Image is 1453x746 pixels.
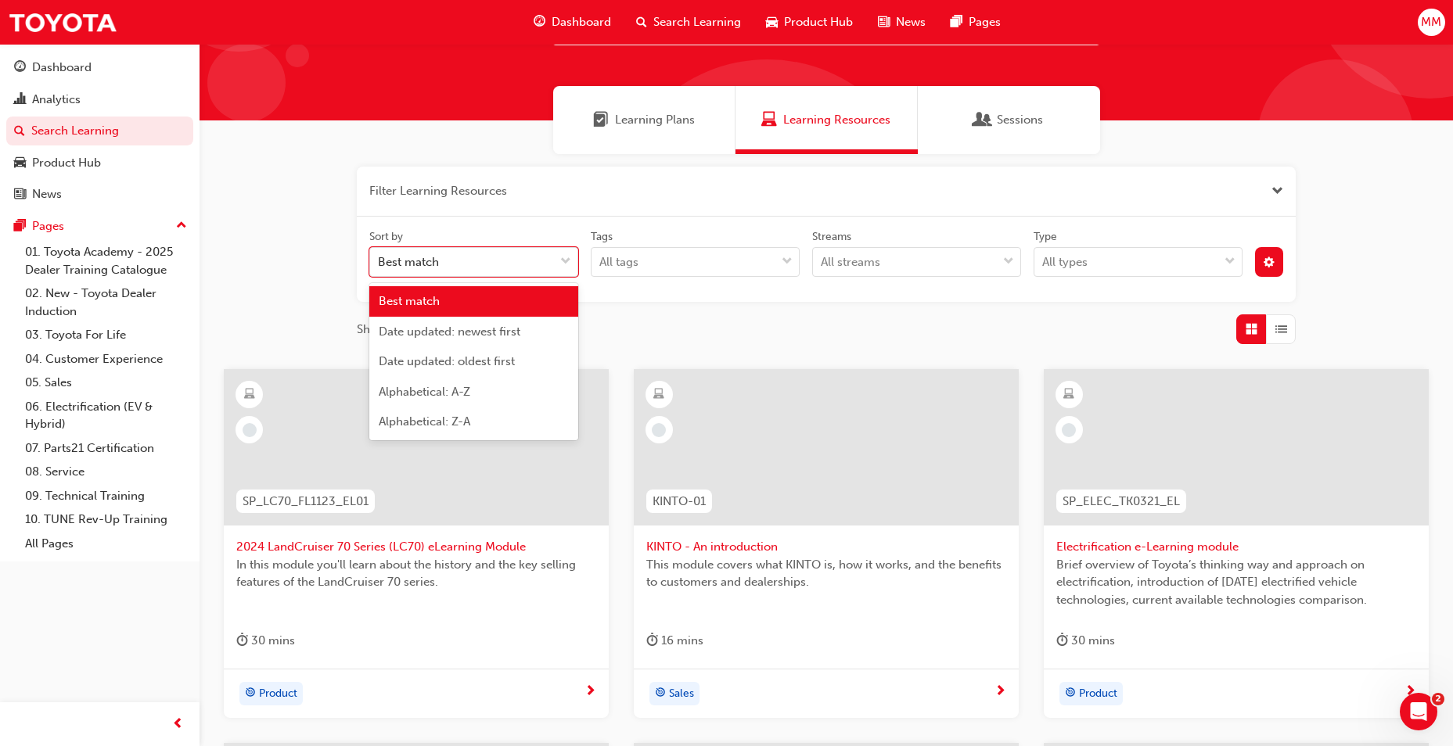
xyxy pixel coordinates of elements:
span: Product Hub [784,13,853,31]
a: 10. TUNE Rev-Up Training [19,507,193,532]
div: 16 mins [646,631,703,651]
span: learningRecordVerb_NONE-icon [243,423,257,437]
div: Best match [378,253,439,271]
span: target-icon [1065,683,1076,704]
a: Learning PlansLearning Plans [553,86,735,154]
a: 07. Parts21 Certification [19,436,193,461]
a: Product Hub [6,149,193,178]
a: KINTO-01KINTO - An introductionThis module covers what KINTO is, how it works, and the benefits t... [634,369,1019,718]
span: Learning Plans [593,111,609,129]
span: duration-icon [646,631,658,651]
span: List [1275,321,1287,339]
span: Dashboard [552,13,611,31]
span: Sessions [997,111,1043,129]
span: Date updated: newest first [379,325,520,339]
span: Sessions [975,111,991,129]
button: Pages [6,212,193,241]
span: learningResourceType_ELEARNING-icon [244,385,255,405]
div: 30 mins [1056,631,1115,651]
a: 02. New - Toyota Dealer Induction [19,282,193,323]
span: Showing 465 results [357,321,466,339]
a: Learning ResourcesLearning Resources [735,86,918,154]
span: News [896,13,926,31]
span: search-icon [636,13,647,32]
button: cog-icon [1255,247,1284,277]
a: 01. Toyota Academy - 2025 Dealer Training Catalogue [19,240,193,282]
a: guage-iconDashboard [521,6,624,38]
div: Dashboard [32,59,92,77]
span: learningRecordVerb_NONE-icon [652,423,666,437]
a: 06. Electrification (EV & Hybrid) [19,395,193,436]
span: Search Learning [653,13,741,31]
a: Search Learning [6,117,193,145]
span: chart-icon [14,93,26,107]
span: down-icon [782,252,793,272]
div: Streams [812,229,851,245]
div: Product Hub [32,154,101,172]
div: Tags [591,229,613,245]
span: Learning Resources [761,111,777,129]
span: Electrification e-Learning module [1056,538,1416,556]
span: pages-icon [951,13,962,32]
span: car-icon [766,13,778,32]
a: 08. Service [19,460,193,484]
span: target-icon [245,683,256,704]
span: Pages [969,13,1001,31]
button: MM [1418,9,1445,36]
span: Product [1079,685,1117,703]
span: KINTO - An introduction [646,538,1006,556]
span: Learning Plans [615,111,695,129]
span: In this module you'll learn about the history and the key selling features of the LandCruiser 70 ... [236,556,596,591]
div: News [32,185,62,203]
a: news-iconNews [865,6,938,38]
div: All tags [599,253,638,271]
span: guage-icon [534,13,545,32]
span: guage-icon [14,61,26,75]
span: target-icon [655,683,666,704]
div: Type [1034,229,1057,245]
span: prev-icon [172,715,184,734]
span: pages-icon [14,220,26,234]
a: car-iconProduct Hub [753,6,865,38]
span: 2 [1432,693,1444,705]
div: Analytics [32,91,81,109]
span: Grid [1246,321,1257,339]
div: Sort by [369,229,403,245]
span: Alphabetical: Z-A [379,414,470,429]
a: News [6,180,193,209]
a: Dashboard [6,53,193,82]
span: learningRecordVerb_NONE-icon [1062,423,1076,437]
a: 05. Sales [19,371,193,395]
a: 09. Technical Training [19,484,193,508]
a: 04. Customer Experience [19,347,193,371]
span: Brief overview of Toyota’s thinking way and approach on electrification, introduction of [DATE] e... [1056,556,1416,609]
span: next-icon [1404,685,1416,699]
button: Close the filter [1271,182,1283,200]
div: All streams [821,253,880,271]
span: next-icon [994,685,1006,699]
span: learningResourceType_ELEARNING-icon [1063,385,1074,405]
span: MM [1421,13,1441,31]
span: search-icon [14,124,25,138]
a: pages-iconPages [938,6,1013,38]
span: down-icon [1003,252,1014,272]
iframe: Intercom live chat [1400,693,1437,730]
span: This module covers what KINTO is, how it works, and the benefits to customers and dealerships. [646,556,1006,591]
span: down-icon [1225,252,1235,272]
a: SP_LC70_FL1123_EL012024 LandCruiser 70 Series (LC70) eLearning ModuleIn this module you'll learn ... [224,369,609,718]
span: next-icon [584,685,596,699]
span: news-icon [878,13,890,32]
a: Analytics [6,85,193,114]
span: car-icon [14,156,26,170]
button: DashboardAnalyticsSearch LearningProduct HubNews [6,50,193,212]
div: All types [1042,253,1088,271]
span: down-icon [560,252,571,272]
span: 2024 LandCruiser 70 Series (LC70) eLearning Module [236,538,596,556]
span: Product [259,685,297,703]
img: Trak [8,5,117,40]
span: Sales [669,685,694,703]
label: tagOptions [591,229,800,278]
